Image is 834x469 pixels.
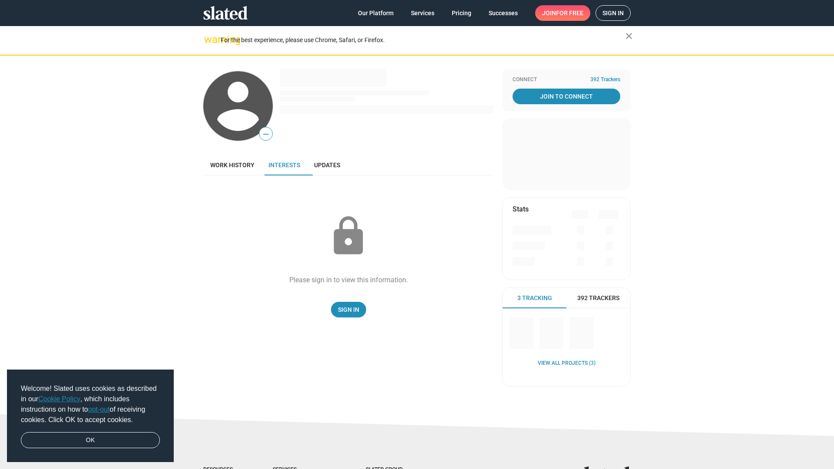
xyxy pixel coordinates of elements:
span: Interests [268,162,300,168]
a: Join To Connect [513,89,620,104]
a: Successes [482,5,525,21]
span: Successes [489,5,518,21]
a: View all Projects (3) [538,360,596,367]
div: For the best experience, please use Chrome, Safari, or Firefox. [221,34,625,46]
a: Pricing [445,5,478,21]
span: Updates [314,162,340,168]
mat-icon: warning [204,34,215,45]
mat-icon: close [624,31,634,41]
div: Please sign in to view this information. [289,275,408,284]
a: Work history [203,155,261,175]
span: Sign In [338,302,359,317]
span: 392 Trackers [590,76,620,83]
a: opt-out [88,406,110,413]
mat-card-title: Stats [513,205,529,214]
a: Cookie Policy [38,395,80,403]
span: Sign in [602,6,624,20]
div: cookieconsent [7,370,174,462]
a: Updates [307,155,347,175]
a: Interests [261,155,307,175]
a: Our Platform [351,5,400,21]
span: 392 Trackers [577,294,619,302]
span: — [259,129,272,140]
span: Welcome! Slated uses cookies as described in our , which includes instructions on how to of recei... [21,383,160,425]
span: Services [411,5,434,21]
mat-icon: lock [327,215,370,258]
span: Our Platform [358,5,394,21]
span: for free [556,5,583,21]
a: Sign In [331,302,366,317]
span: Join To Connect [514,89,619,104]
a: Joinfor free [535,5,590,21]
a: Sign in [596,5,631,21]
span: Pricing [452,5,471,21]
a: Services [404,5,441,21]
span: Work history [210,162,255,168]
a: dismiss cookie message [21,432,160,449]
span: Join [542,5,583,21]
span: 3 Tracking [517,294,552,302]
div: Connect [513,76,620,83]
